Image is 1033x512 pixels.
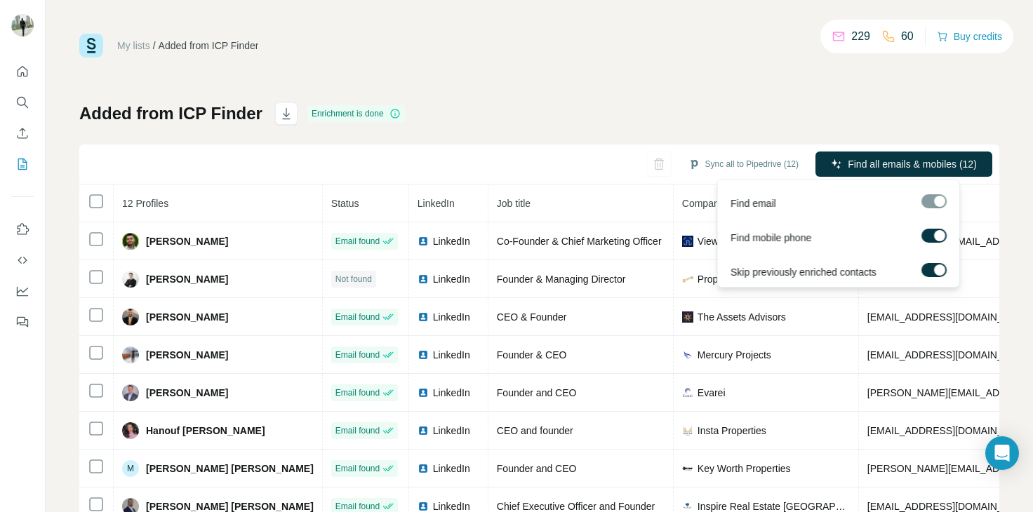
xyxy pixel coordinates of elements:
span: LinkedIn [433,348,470,362]
span: Email found [335,349,380,361]
span: Founder and CEO [497,387,577,398]
img: Avatar [122,422,139,439]
span: [PERSON_NAME] [146,310,228,324]
span: Co-Founder & Chief Marketing Officer [497,236,662,247]
img: LinkedIn logo [418,463,429,474]
span: Find mobile phone [731,231,811,245]
span: [PERSON_NAME] [146,272,228,286]
span: [PERSON_NAME] [PERSON_NAME] [146,462,314,476]
span: Status [331,198,359,209]
img: Avatar [122,346,139,363]
span: Email found [335,424,380,437]
span: LinkedIn [433,234,470,248]
img: company-logo [682,349,693,361]
div: Enrichment is done [307,105,405,122]
img: company-logo [682,501,693,512]
img: Avatar [122,271,139,288]
a: My lists [117,40,150,51]
button: Use Surfe API [11,248,34,273]
div: Added from ICP Finder [159,39,259,53]
span: Viewit Techstars ‘23 [698,234,784,248]
span: LinkedIn [433,272,470,286]
span: LinkedIn [433,310,470,324]
span: LinkedIn [433,462,470,476]
img: Avatar [122,384,139,401]
img: LinkedIn logo [418,311,429,323]
button: Buy credits [937,27,1002,46]
img: LinkedIn logo [418,425,429,436]
span: Mercury Projects [698,348,771,362]
span: Not found [335,273,372,285]
img: LinkedIn logo [418,274,429,285]
span: Property Hunter [GEOGRAPHIC_DATA] [698,272,850,286]
button: Quick start [11,59,34,84]
span: [PERSON_NAME] [146,386,228,400]
img: company-logo [682,387,693,398]
span: Insta Properties [698,424,766,438]
button: My lists [11,151,34,177]
img: Avatar [11,14,34,36]
button: Find all emails & mobiles (12) [815,151,992,177]
span: Evarei [698,386,726,400]
img: Surfe Logo [79,34,103,58]
button: Search [11,90,34,115]
h1: Added from ICP Finder [79,102,262,125]
button: Sync all to Pipedrive (12) [679,154,808,175]
span: Find email [731,196,776,210]
span: [PERSON_NAME] [146,348,228,362]
span: Company [682,198,724,209]
span: Email found [335,311,380,323]
span: CEO and founder [497,425,573,436]
span: Key Worth Properties [698,462,791,476]
span: Email found [335,462,380,475]
span: LinkedIn [433,386,470,400]
span: Hanouf [PERSON_NAME] [146,424,265,438]
span: Founder & CEO [497,349,567,361]
p: 229 [851,28,870,45]
p: 60 [901,28,914,45]
button: Feedback [11,309,34,335]
span: 12 Profiles [122,198,168,209]
img: company-logo [682,236,693,247]
img: LinkedIn logo [418,501,429,512]
span: The Assets Advisors [698,310,786,324]
span: Founder and CEO [497,463,577,474]
img: company-logo [682,463,693,474]
span: Email found [335,386,380,399]
button: Use Surfe on LinkedIn [11,217,34,242]
button: Dashboard [11,278,34,304]
img: Avatar [122,233,139,250]
span: CEO & Founder [497,311,567,323]
span: LinkedIn [418,198,455,209]
img: LinkedIn logo [418,236,429,247]
img: Avatar [122,309,139,325]
img: company-logo [682,311,693,323]
span: [PERSON_NAME] [146,234,228,248]
div: M [122,460,139,477]
div: Open Intercom Messenger [985,436,1019,470]
span: Find all emails & mobiles (12) [848,157,977,171]
span: Skip previously enriched contacts [731,265,877,279]
span: LinkedIn [433,424,470,438]
span: Chief Executive Officer and Founder [497,501,655,512]
img: company-logo [682,274,693,285]
img: company-logo [682,425,693,436]
span: Job title [497,198,531,209]
img: LinkedIn logo [418,387,429,398]
li: / [153,39,156,53]
button: Enrich CSV [11,121,34,146]
span: Email found [335,235,380,248]
img: LinkedIn logo [418,349,429,361]
span: Founder & Managing Director [497,274,626,285]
